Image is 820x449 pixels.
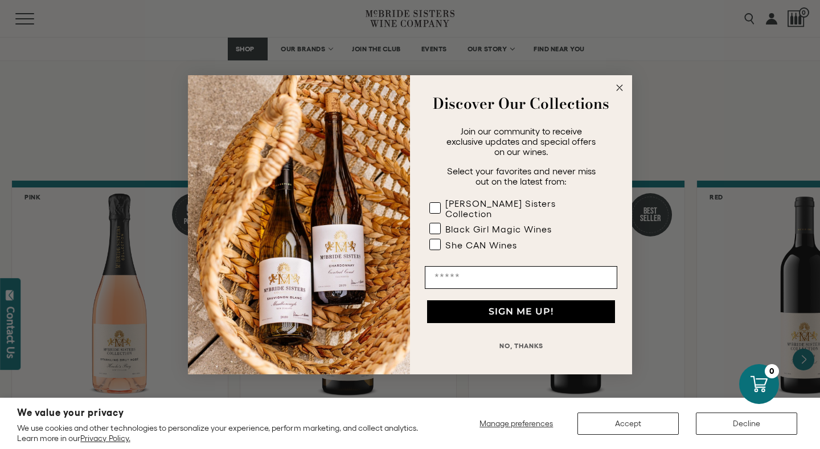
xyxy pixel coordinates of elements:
[445,198,594,219] div: [PERSON_NAME] Sisters Collection
[17,423,433,443] p: We use cookies and other technologies to personalize your experience, perform marketing, and coll...
[479,419,553,428] span: Manage preferences
[445,224,552,234] div: Black Girl Magic Wines
[425,266,617,289] input: Email
[613,81,626,95] button: Close dialog
[696,413,797,435] button: Decline
[765,364,779,378] div: 0
[188,75,410,374] img: 42653730-7e35-4af7-a99d-12bf478283cf.jpeg
[17,408,433,418] h2: We value your privacy
[433,92,609,115] strong: Discover Our Collections
[445,240,517,250] div: She CAN Wines
[446,126,596,157] span: Join our community to receive exclusive updates and special offers on our wines.
[473,413,560,435] button: Manage preferences
[425,334,617,357] button: NO, THANKS
[80,434,130,443] a: Privacy Policy.
[427,300,615,323] button: SIGN ME UP!
[447,166,596,186] span: Select your favorites and never miss out on the latest from:
[577,413,679,435] button: Accept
